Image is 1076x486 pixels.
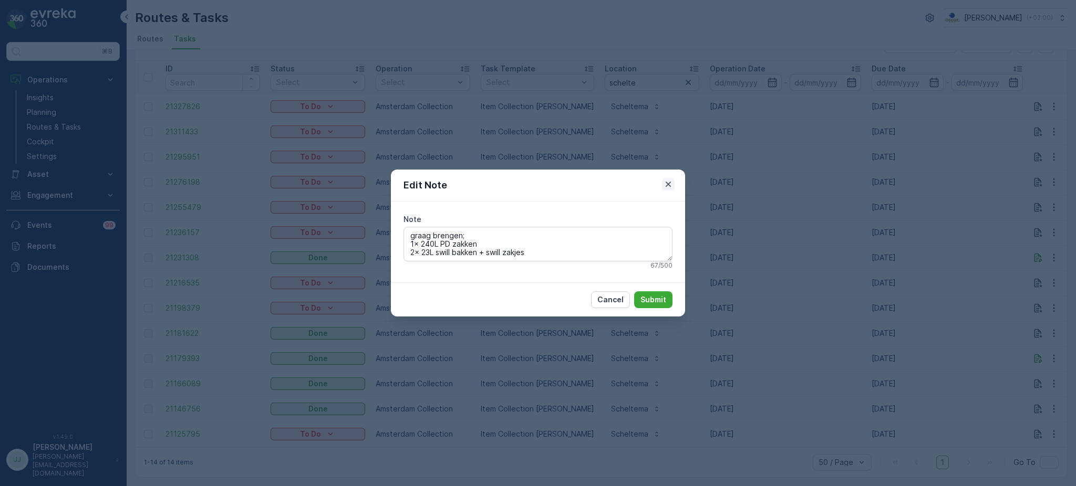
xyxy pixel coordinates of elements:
button: Cancel [591,291,630,308]
p: Submit [640,294,666,305]
p: Cancel [597,294,624,305]
textarea: graag brengen; 1x 240L PD zakken 2x 23L swill bakken + swill zakjes [403,227,672,261]
p: Edit Note [403,178,447,193]
label: Note [403,215,421,224]
p: 67 / 500 [650,261,672,270]
button: Submit [634,291,672,308]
